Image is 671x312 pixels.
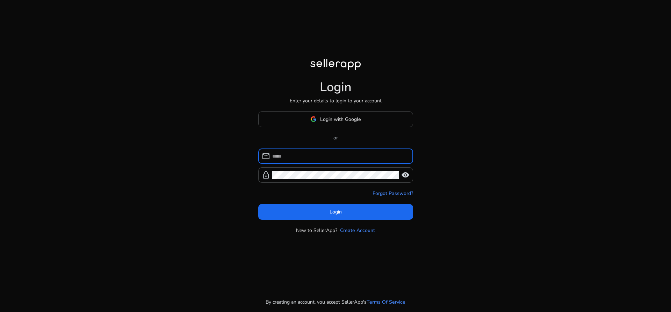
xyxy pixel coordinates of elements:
p: Enter your details to login to your account [290,97,382,104]
h1: Login [320,80,352,95]
span: Login [330,208,342,216]
a: Forgot Password? [373,190,413,197]
button: Login with Google [258,111,413,127]
p: or [258,134,413,142]
span: Login with Google [320,116,361,123]
span: visibility [401,171,410,179]
span: mail [262,152,270,160]
span: lock [262,171,270,179]
img: google-logo.svg [310,116,317,122]
p: New to SellerApp? [296,227,337,234]
a: Terms Of Service [367,298,405,306]
button: Login [258,204,413,220]
a: Create Account [340,227,375,234]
